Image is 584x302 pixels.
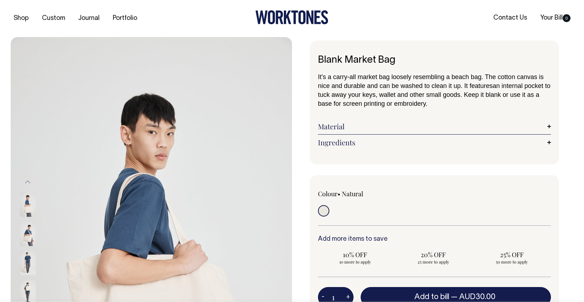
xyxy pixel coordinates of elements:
[318,236,551,243] h6: Add more items to save
[22,174,33,190] button: Previous
[11,12,32,24] a: Shop
[318,73,543,89] span: It's a carry-all market bag loosely resembling a beach bag. The cotton canvas is nice and durable...
[318,82,550,107] span: an internal pocket to tuck away your keys, wallet and other small goods. Keep it blank or use it ...
[490,12,530,24] a: Contact Us
[563,14,570,22] span: 0
[478,259,545,265] span: 50 more to apply
[338,189,340,198] span: •
[322,259,388,265] span: 10 more to apply
[318,55,551,66] h1: Blank Market Bag
[75,12,102,24] a: Journal
[318,189,411,198] div: Colour
[475,248,549,267] input: 25% OFF 50 more to apply
[20,221,36,246] img: natural
[478,250,545,259] span: 25% OFF
[459,293,495,301] span: AUD30.00
[318,248,392,267] input: 10% OFF 10 more to apply
[537,12,573,24] a: Your Bill0
[414,293,449,301] span: Add to bill
[400,250,467,259] span: 20% OFF
[342,189,363,198] label: Natural
[400,259,467,265] span: 25 more to apply
[39,12,68,24] a: Custom
[466,82,493,89] span: t features
[318,122,551,131] a: Material
[20,192,36,217] img: natural
[110,12,140,24] a: Portfolio
[20,250,36,275] img: natural
[396,248,470,267] input: 20% OFF 25 more to apply
[451,293,497,301] span: —
[318,138,551,147] a: Ingredients
[322,250,388,259] span: 10% OFF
